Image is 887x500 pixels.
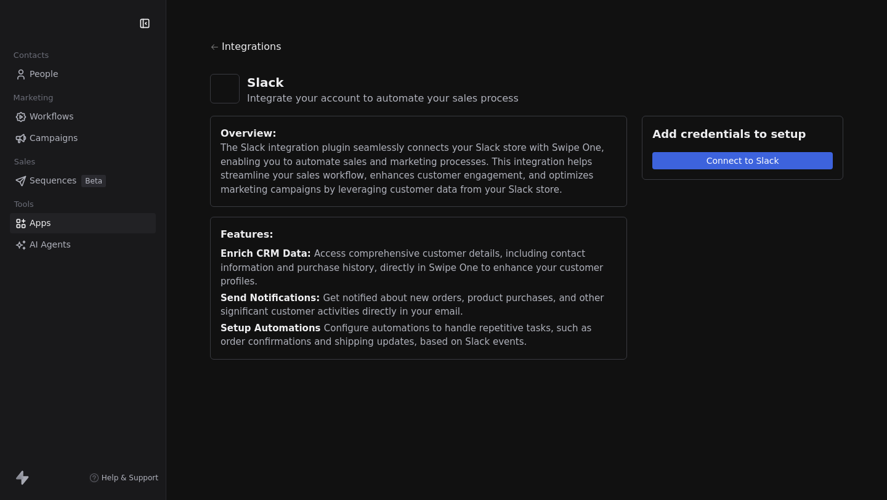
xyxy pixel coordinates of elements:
[247,91,519,106] div: Integrate your account to automate your sales process
[221,141,617,196] div: The Slack integration plugin seamlessly connects your Slack store with Swipe One, enabling you to...
[10,171,156,191] a: SequencesBeta
[30,174,76,187] span: Sequences
[652,152,833,169] button: Connect to Slack
[9,195,39,214] span: Tools
[221,323,324,334] span: Setup Automations
[210,39,843,64] a: Integrations
[222,39,281,54] span: Integrations
[30,110,74,123] span: Workflows
[102,473,158,483] span: Help & Support
[30,238,71,251] span: AI Agents
[221,126,617,141] div: Overview:
[10,213,156,233] a: Apps
[221,291,617,319] div: Get notified about new orders, product purchases, and other significant customer activities direc...
[221,248,314,259] span: Enrich CRM Data:
[247,74,519,91] div: Slack
[8,46,54,65] span: Contacts
[8,89,59,107] span: Marketing
[221,321,617,349] div: Configure automations to handle repetitive tasks, such as order confirmations and shipping update...
[30,217,51,230] span: Apps
[10,235,156,255] a: AI Agents
[221,292,323,304] span: Send Notifications:
[81,175,106,187] span: Beta
[89,473,158,483] a: Help & Support
[10,128,156,148] a: Campaigns
[10,64,156,84] a: People
[216,80,233,97] img: slack.png
[9,153,41,171] span: Sales
[30,132,78,145] span: Campaigns
[10,107,156,127] a: Workflows
[30,68,59,81] span: People
[221,227,617,242] div: Features:
[221,247,617,289] div: Access comprehensive customer details, including contact information and purchase history, direct...
[652,126,833,142] div: Add credentials to setup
